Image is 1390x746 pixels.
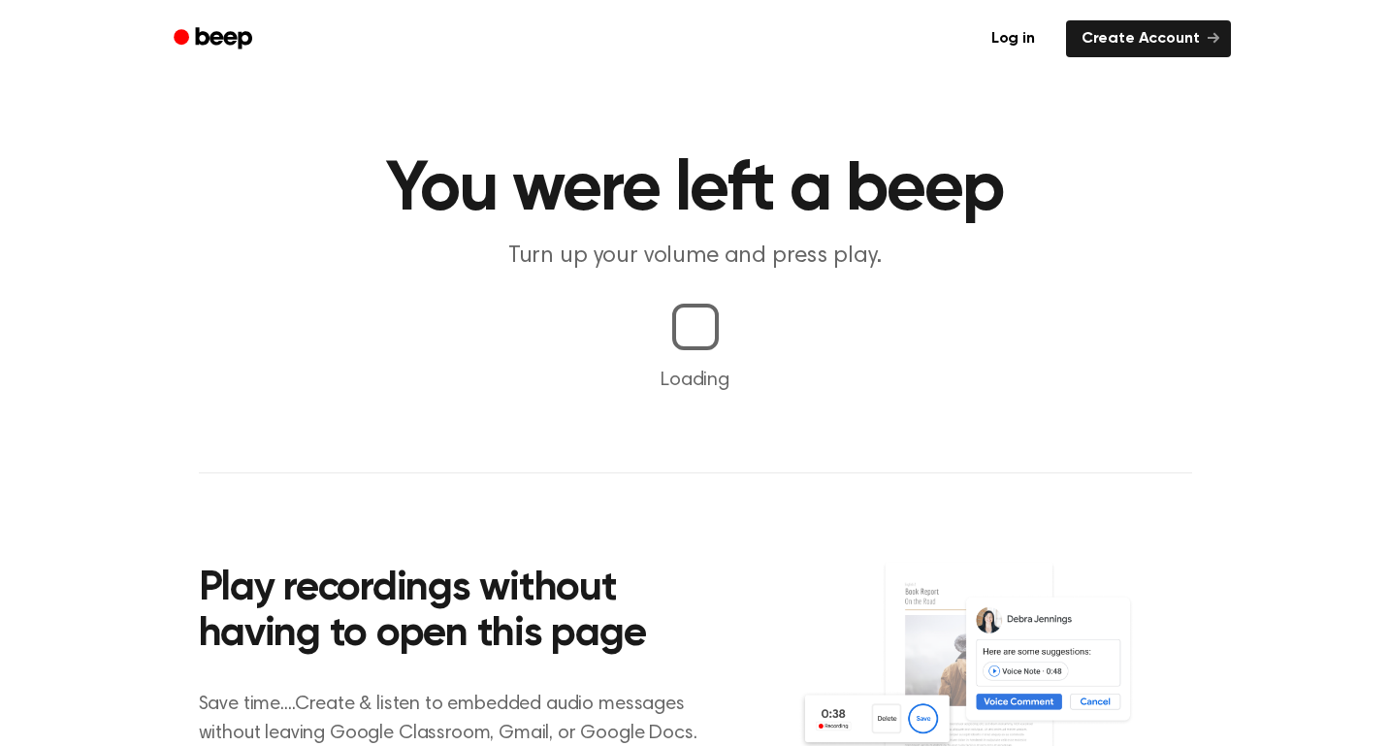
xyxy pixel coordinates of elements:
[1066,20,1231,57] a: Create Account
[323,241,1068,273] p: Turn up your volume and press play.
[972,16,1054,61] a: Log in
[199,155,1192,225] h1: You were left a beep
[23,366,1367,395] p: Loading
[199,567,722,659] h2: Play recordings without having to open this page
[160,20,270,58] a: Beep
